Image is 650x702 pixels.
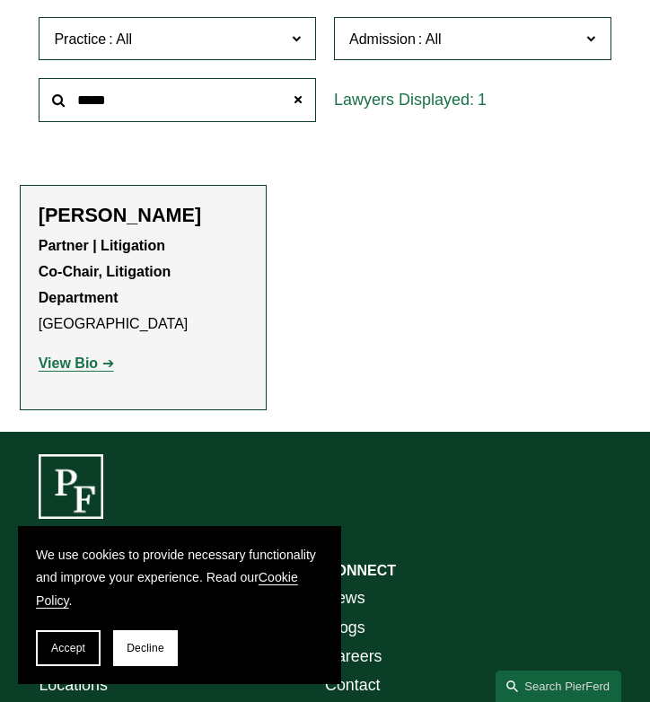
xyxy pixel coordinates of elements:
[127,642,164,654] span: Decline
[54,31,106,47] span: Practice
[113,630,178,666] button: Decline
[51,642,85,654] span: Accept
[478,91,487,109] span: 1
[496,671,621,702] a: Search this site
[39,204,248,227] h2: [PERSON_NAME]
[18,526,341,684] section: Cookie banner
[36,544,323,612] p: We use cookies to provide necessary functionality and improve your experience. Read our .
[39,233,248,337] p: [GEOGRAPHIC_DATA]
[36,570,298,607] a: Cookie Policy
[349,31,416,47] span: Admission
[325,642,382,671] a: Careers
[325,613,365,642] a: Blogs
[39,355,98,371] strong: View Bio
[325,584,365,612] a: News
[39,671,107,699] a: Locations
[36,630,101,666] button: Accept
[325,563,396,578] strong: CONNECT
[325,671,381,699] a: Contact
[39,238,175,305] strong: Partner | Litigation Co-Chair, Litigation Department
[39,355,114,371] a: View Bio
